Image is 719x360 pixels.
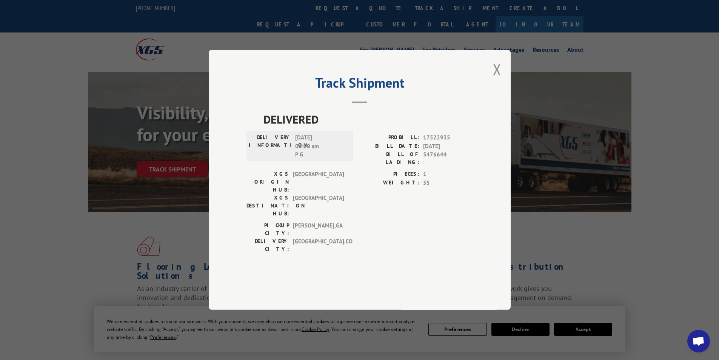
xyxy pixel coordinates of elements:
[423,142,473,151] span: [DATE]
[246,194,289,218] label: XGS DESTINATION HUB:
[293,238,344,253] span: [GEOGRAPHIC_DATA] , CO
[246,170,289,194] label: XGS ORIGIN HUB:
[246,77,473,92] h2: Track Shipment
[360,134,419,142] label: PROBILL:
[246,222,289,238] label: PICKUP CITY:
[687,330,710,352] div: Open chat
[360,151,419,167] label: BILL OF LADING:
[295,134,346,159] span: [DATE] 06:00 am P G
[360,179,419,187] label: WEIGHT:
[360,142,419,151] label: BILL DATE:
[423,170,473,179] span: 1
[423,151,473,167] span: 5476644
[493,59,501,79] button: Close modal
[263,111,473,128] span: DELIVERED
[293,194,344,218] span: [GEOGRAPHIC_DATA]
[293,170,344,194] span: [GEOGRAPHIC_DATA]
[423,134,473,142] span: 17522935
[293,222,344,238] span: [PERSON_NAME] , GA
[246,238,289,253] label: DELIVERY CITY:
[423,179,473,187] span: 55
[249,134,291,159] label: DELIVERY INFORMATION:
[360,170,419,179] label: PIECES:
